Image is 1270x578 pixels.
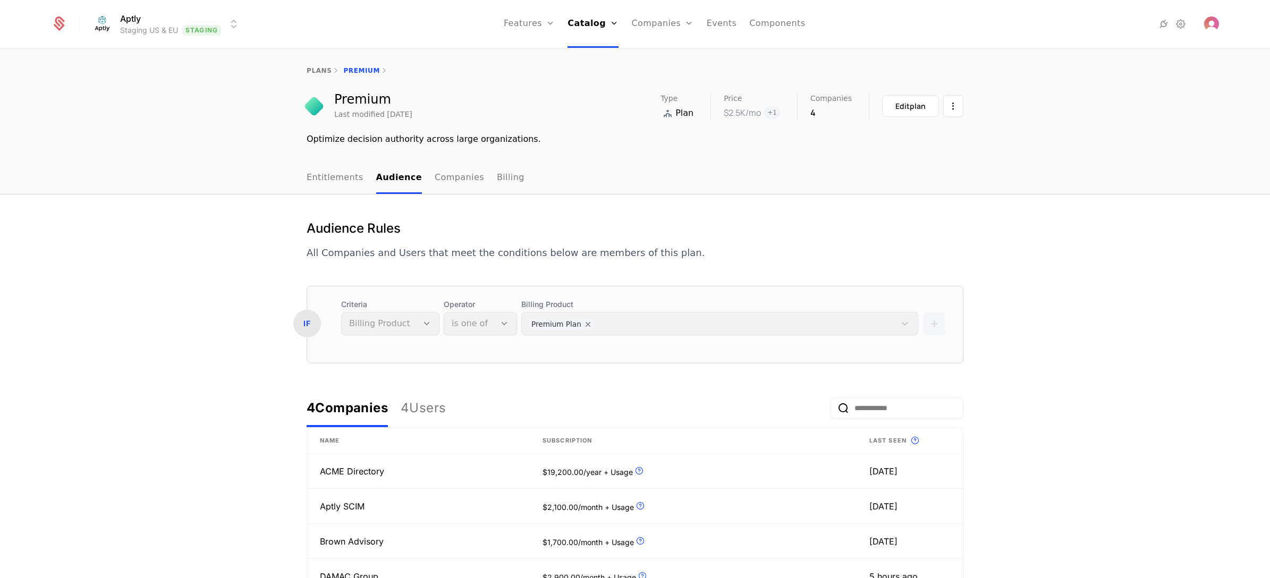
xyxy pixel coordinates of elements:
nav: Main [307,163,963,194]
h1: Audience Rules [307,220,705,237]
a: plans [307,67,332,74]
span: + Usage [605,503,634,512]
p: All Companies and Users that meet the conditions below are members of this plan. [307,245,705,260]
a: Entitlements [307,163,363,194]
span: Plan [675,107,693,120]
div: $19,200.00/year [543,464,844,478]
td: [DATE] [857,524,963,559]
div: $2.5K /mo [724,106,761,119]
a: Billing [497,163,524,194]
span: Criteria [341,299,439,310]
span: Last seen [869,436,907,445]
div: 4 Users [401,399,446,416]
button: Select action [943,95,963,117]
a: Integrations [1157,18,1170,30]
div: Optimize decision authority across large organizations. [307,133,963,146]
div: IF [293,310,321,337]
span: Price [724,95,742,102]
span: Operator [444,299,517,310]
button: Open user button [1204,16,1219,31]
td: [DATE] [857,489,963,524]
div: Last modified [DATE] [334,109,412,120]
span: Companies [810,95,852,102]
a: Settings [1174,18,1187,30]
span: Aptly [120,12,141,25]
th: Name [307,428,530,454]
span: Type [661,95,678,102]
span: Billing Product [521,299,918,310]
div: Staging US & EU [120,25,178,36]
ul: Choose Sub Page [307,163,524,194]
img: 's logo [1204,16,1219,31]
td: [DATE] [857,454,963,489]
div: Edit plan [895,101,926,112]
div: Premium [334,93,412,106]
span: + 1 [764,106,780,119]
div: $1,700.00/month [543,534,844,548]
td: Aptly SCIM [307,489,530,524]
a: Companies [435,163,484,194]
div: ariaLabel [307,389,446,427]
span: + Usage [605,538,634,547]
div: 4 [810,106,852,119]
div: 4 Companies [307,399,388,416]
td: ACME Directory [307,454,530,489]
a: Audience [376,163,422,194]
th: Subscription [530,428,857,454]
td: Brown Advisory [307,524,530,559]
button: Select environment [92,12,240,36]
span: + Usage [604,467,633,477]
div: $2,100.00/month [543,499,844,513]
img: Aptly [89,11,115,37]
button: Editplan [882,95,939,117]
span: Staging [182,25,221,36]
